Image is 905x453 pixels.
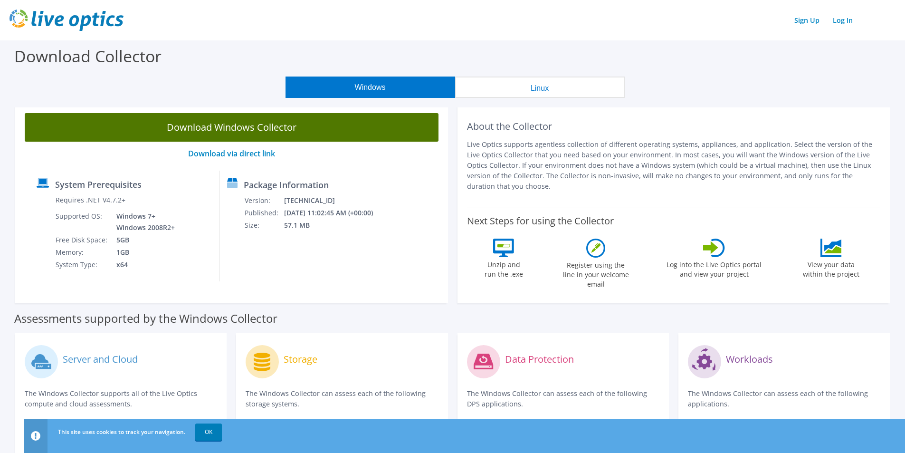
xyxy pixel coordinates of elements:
label: Unzip and run the .exe [482,257,525,279]
a: Download via direct link [188,148,275,159]
a: Sign Up [790,13,824,27]
p: The Windows Collector can assess each of the following DPS applications. [467,388,659,409]
td: 5GB [109,234,177,246]
span: This site uses cookies to track your navigation. [58,428,185,436]
td: x64 [109,259,177,271]
td: System Type: [55,259,109,271]
button: Linux [455,77,625,98]
label: Register using the line in your welcome email [560,258,631,289]
p: The Windows Collector supports all of the Live Optics compute and cloud assessments. [25,388,217,409]
p: The Windows Collector can assess each of the following storage systems. [246,388,438,409]
label: Package Information [244,180,329,190]
td: 57.1 MB [284,219,386,231]
td: Published: [244,207,284,219]
td: Size: [244,219,284,231]
label: Storage [284,355,317,364]
td: Free Disk Space: [55,234,109,246]
button: Windows [286,77,455,98]
td: Memory: [55,246,109,259]
a: Download Windows Collector [25,113,438,142]
h2: About the Collector [467,121,881,132]
label: Log into the Live Optics portal and view your project [666,257,762,279]
td: [TECHNICAL_ID] [284,194,386,207]
td: 1GB [109,246,177,259]
a: Log In [828,13,857,27]
td: Windows 7+ Windows 2008R2+ [109,210,177,234]
label: Data Protection [505,355,574,364]
label: View your data within the project [797,257,865,279]
td: Version: [244,194,284,207]
label: Server and Cloud [63,355,138,364]
label: Download Collector [14,45,162,67]
td: Supported OS: [55,210,109,234]
a: OK [195,424,222,441]
label: Next Steps for using the Collector [467,215,614,227]
label: System Prerequisites [55,180,142,189]
label: Assessments supported by the Windows Collector [14,314,277,323]
label: Requires .NET V4.7.2+ [56,195,125,205]
p: Live Optics supports agentless collection of different operating systems, appliances, and applica... [467,139,881,192]
p: The Windows Collector can assess each of the following applications. [688,388,880,409]
td: [DATE] 11:02:45 AM (+00:00) [284,207,386,219]
label: Workloads [726,355,773,364]
img: live_optics_svg.svg [10,10,124,31]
